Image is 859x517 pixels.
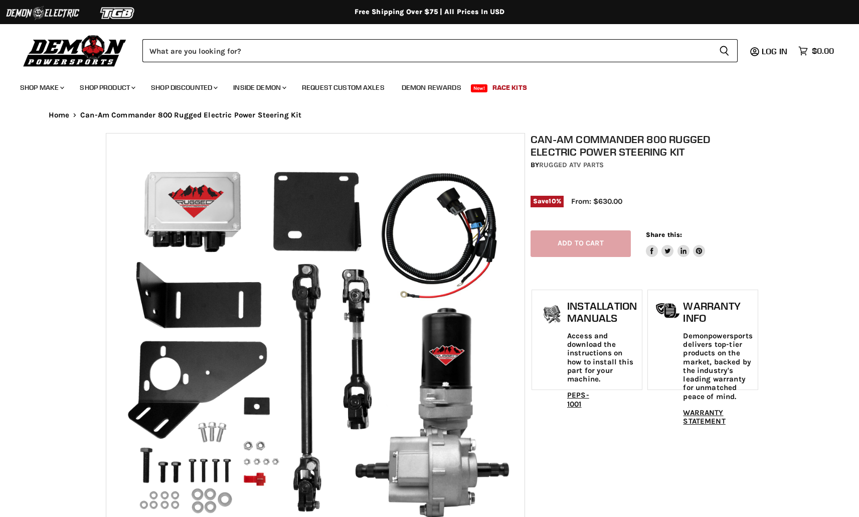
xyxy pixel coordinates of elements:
button: Search [711,39,738,62]
a: Log in [757,47,793,56]
span: 10 [549,197,556,205]
span: New! [471,84,488,92]
a: Rugged ATV Parts [539,161,604,169]
img: Demon Powersports [20,33,130,68]
a: Home [49,111,70,119]
a: $0.00 [793,44,839,58]
div: by [531,160,759,171]
a: WARRANTY STATEMENT [683,408,725,426]
a: Shop Product [72,77,141,98]
form: Product [142,39,738,62]
span: Save % [531,196,564,207]
div: Free Shipping Over $75 | All Prices In USD [29,8,831,17]
img: TGB Logo 2 [80,4,155,23]
nav: Breadcrumbs [29,111,831,119]
input: Search [142,39,711,62]
span: $0.00 [812,46,834,56]
h1: Warranty Info [683,300,752,324]
a: Race Kits [485,77,535,98]
img: install_manual-icon.png [540,303,565,328]
img: warranty-icon.png [655,303,680,318]
aside: Share this: [646,230,706,257]
a: Demon Rewards [394,77,469,98]
h1: Can-Am Commander 800 Rugged Electric Power Steering Kit [531,133,759,158]
p: Demonpowersports delivers top-tier products on the market, backed by the industry's leading warra... [683,332,752,401]
a: Shop Make [13,77,70,98]
a: PEPS-1001 [567,391,589,408]
span: From: $630.00 [571,197,622,206]
ul: Main menu [13,73,831,98]
span: Share this: [646,231,682,238]
a: Shop Discounted [143,77,224,98]
p: Access and download the instructions on how to install this part for your machine. [567,332,637,384]
span: Can-Am Commander 800 Rugged Electric Power Steering Kit [80,111,301,119]
img: Demon Electric Logo 2 [5,4,80,23]
span: Log in [762,46,787,56]
a: Inside Demon [226,77,292,98]
h1: Installation Manuals [567,300,637,324]
a: Request Custom Axles [294,77,392,98]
